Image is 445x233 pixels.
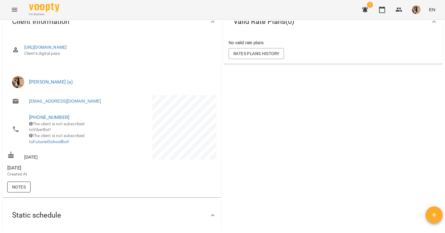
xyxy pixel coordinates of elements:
p: Created At [7,171,111,177]
span: Rates Plans History [233,50,279,57]
img: Voopty Logo [29,3,59,12]
a: [PERSON_NAME] (а) [29,79,73,85]
div: Client Information [2,6,221,37]
span: Client Information [12,17,69,26]
span: Client's digital pass [24,51,212,57]
span: For Business [29,12,59,16]
button: Notes [7,182,31,192]
button: EN [427,4,438,15]
a: [URL][DOMAIN_NAME] [24,45,67,50]
button: Menu [7,2,22,17]
span: 1 [367,2,373,8]
div: Valid Rate Plans(0) [224,6,443,37]
a: FuturistSchoolBot [33,139,68,144]
div: [DATE] [6,150,112,161]
div: Static schedule [2,200,221,231]
span: The client is not subscribed to ! [29,133,84,144]
span: EN [429,6,435,13]
a: [EMAIL_ADDRESS][DOMAIN_NAME] [29,98,101,104]
img: Малярська Христина Борисівна (а) [12,76,24,88]
a: [PHONE_NUMBER] [29,114,69,120]
img: da26dbd3cedc0bbfae66c9bd16ef366e.jpeg [412,5,420,14]
span: Static schedule [12,211,61,220]
span: [DATE] [7,164,111,172]
span: The client is not subscribed to ViberBot! [29,121,84,132]
span: Notes [12,183,26,191]
span: Valid Rate Plans ( 0 ) [233,17,294,26]
button: Rates Plans History [229,48,284,59]
div: No valid rate plans [227,38,439,47]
